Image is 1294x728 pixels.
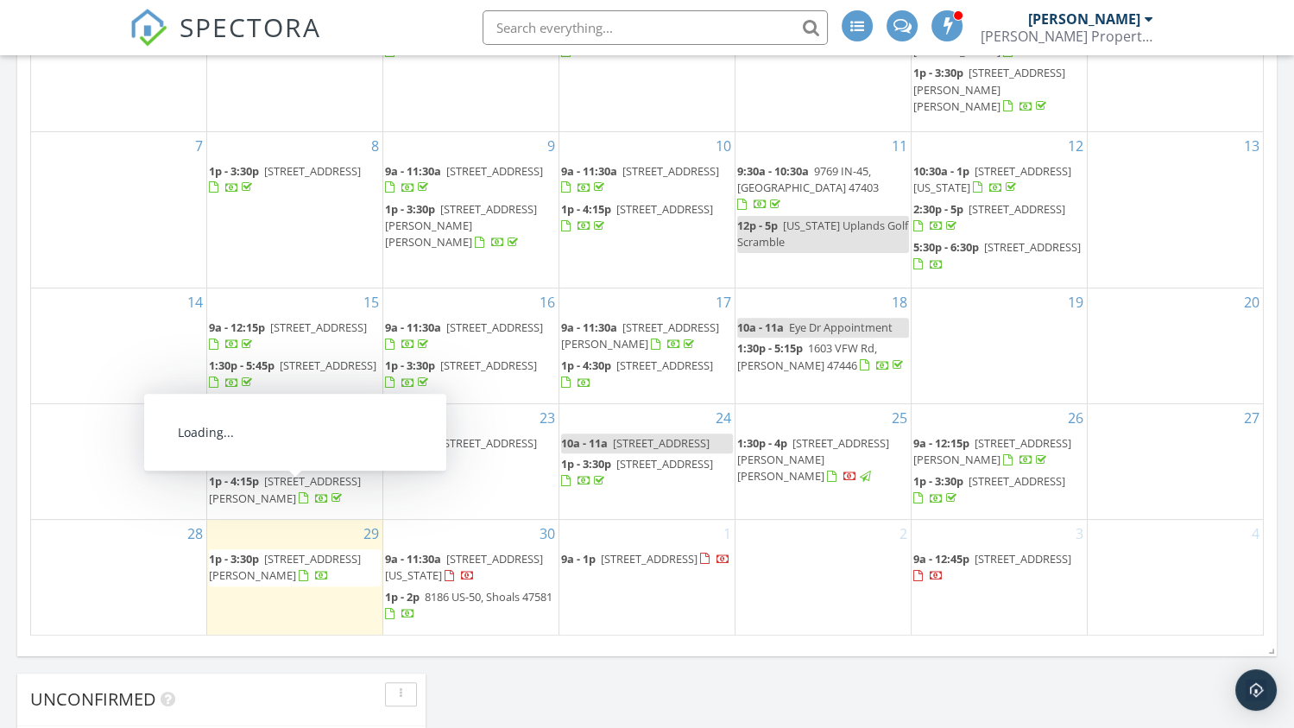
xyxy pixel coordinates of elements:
[360,520,382,548] a: Go to September 29, 2025
[913,163,969,179] span: 10:30a - 1p
[207,519,383,634] td: Go to September 29, 2025
[383,288,559,404] td: Go to September 16, 2025
[737,340,877,372] span: 1603 VFW Rd, [PERSON_NAME] 47446
[31,403,207,519] td: Go to September 21, 2025
[561,358,713,389] a: 1p - 4:30p [STREET_ADDRESS]
[209,358,275,373] span: 1:30p - 5:45p
[913,473,1065,505] a: 1p - 3:30p [STREET_ADDRESS]
[385,551,441,567] span: 9a - 11:30a
[975,551,1071,567] span: [STREET_ADDRESS]
[264,163,361,179] span: [STREET_ADDRESS]
[913,435,969,451] span: 9a - 12:15p
[735,519,911,634] td: Go to October 2, 2025
[385,356,557,393] a: 1p - 3:30p [STREET_ADDRESS]
[544,132,559,160] a: Go to September 9, 2025
[129,23,321,60] a: SPECTORA
[30,687,156,711] span: Unconfirmed
[913,163,1071,195] span: [STREET_ADDRESS][US_STATE]
[1064,288,1087,316] a: Go to September 19, 2025
[737,218,908,250] span: [US_STATE] Uplands Golf Scramble
[446,163,543,179] span: [STREET_ADDRESS]
[385,358,435,373] span: 1p - 3:30p
[385,318,557,355] a: 9a - 11:30a [STREET_ADDRESS]
[561,199,733,237] a: 1p - 4:15p [STREET_ADDRESS]
[31,519,207,634] td: Go to September 28, 2025
[911,403,1087,519] td: Go to September 26, 2025
[737,320,784,335] span: 10a - 11a
[385,163,441,179] span: 9a - 11:30a
[385,201,435,217] span: 1p - 3:30p
[561,163,719,195] a: 9a - 11:30a [STREET_ADDRESS]
[536,404,559,432] a: Go to September 23, 2025
[737,435,889,484] a: 1:30p - 4p [STREET_ADDRESS][PERSON_NAME][PERSON_NAME]
[383,131,559,288] td: Go to September 9, 2025
[911,288,1087,404] td: Go to September 19, 2025
[737,435,889,484] span: [STREET_ADDRESS][PERSON_NAME][PERSON_NAME]
[209,551,361,583] a: 1p - 3:30p [STREET_ADDRESS][PERSON_NAME]
[735,288,911,404] td: Go to September 18, 2025
[969,473,1065,489] span: [STREET_ADDRESS]
[561,551,730,567] a: 9a - 1p [STREET_ADDRESS]
[446,320,543,335] span: [STREET_ADDRESS]
[561,201,713,233] a: 1p - 4:15p [STREET_ADDRESS]
[1064,132,1087,160] a: Go to September 12, 2025
[913,65,1065,113] span: [STREET_ADDRESS][PERSON_NAME][PERSON_NAME]
[712,288,735,316] a: Go to September 17, 2025
[209,161,381,199] a: 1p - 3:30p [STREET_ADDRESS]
[616,358,713,373] span: [STREET_ADDRESS]
[440,358,537,373] span: [STREET_ADDRESS]
[601,551,697,567] span: [STREET_ADDRESS]
[911,131,1087,288] td: Go to September 12, 2025
[1240,288,1263,316] a: Go to September 20, 2025
[1235,669,1277,711] div: Open Intercom Messenger
[737,434,909,488] a: 1:30p - 4p [STREET_ADDRESS][PERSON_NAME][PERSON_NAME]
[385,435,435,451] span: 1p - 3:30p
[209,163,259,179] span: 1p - 3:30p
[981,28,1153,45] div: Bailey Property Inspections
[209,551,259,567] span: 1p - 3:30p
[561,320,719,351] span: [STREET_ADDRESS][PERSON_NAME]
[969,201,1065,217] span: [STREET_ADDRESS]
[737,163,879,195] span: 9769 IN-45, [GEOGRAPHIC_DATA] 47403
[209,356,381,393] a: 1:30p - 5:45p [STREET_ADDRESS]
[209,551,361,583] span: [STREET_ADDRESS][PERSON_NAME]
[207,131,383,288] td: Go to September 8, 2025
[209,472,381,509] a: 1p - 4:15p [STREET_ADDRESS][PERSON_NAME]
[209,435,367,467] a: 9a - 12:30p [STREET_ADDRESS][PERSON_NAME]
[737,339,909,376] a: 1:30p - 5:15p 1603 VFW Rd, [PERSON_NAME] 47446
[896,520,911,548] a: Go to October 2, 2025
[913,201,963,217] span: 2:30p - 5p
[911,519,1087,634] td: Go to October 3, 2025
[209,473,361,505] a: 1p - 4:15p [STREET_ADDRESS][PERSON_NAME]
[368,132,382,160] a: Go to September 8, 2025
[385,201,537,250] span: [STREET_ADDRESS][PERSON_NAME][PERSON_NAME]
[425,589,552,605] span: 8186 US-50, Shoals 47581
[383,519,559,634] td: Go to September 30, 2025
[209,435,367,467] span: [STREET_ADDRESS][PERSON_NAME]
[737,163,809,179] span: 9:30a - 10:30a
[1087,403,1263,519] td: Go to September 27, 2025
[789,320,893,335] span: Eye Dr Appointment
[559,131,735,288] td: Go to September 10, 2025
[561,201,611,217] span: 1p - 4:15p
[1087,519,1263,634] td: Go to October 4, 2025
[385,551,543,583] a: 9a - 11:30a [STREET_ADDRESS][US_STATE]
[1072,520,1087,548] a: Go to October 3, 2025
[561,320,719,351] a: 9a - 11:30a [STREET_ADDRESS][PERSON_NAME]
[209,358,376,389] a: 1:30p - 5:45p [STREET_ADDRESS]
[209,473,361,505] span: [STREET_ADDRESS][PERSON_NAME]
[180,9,321,45] span: SPECTORA
[913,163,1071,195] a: 10:30a - 1p [STREET_ADDRESS][US_STATE]
[385,358,537,389] a: 1p - 3:30p [STREET_ADDRESS]
[209,473,259,489] span: 1p - 4:15p
[385,199,557,254] a: 1p - 3:30p [STREET_ADDRESS][PERSON_NAME][PERSON_NAME]
[888,132,911,160] a: Go to September 11, 2025
[440,435,537,451] span: [STREET_ADDRESS]
[913,473,963,489] span: 1p - 3:30p
[1064,404,1087,432] a: Go to September 26, 2025
[913,549,1085,586] a: 9a - 12:45p [STREET_ADDRESS]
[385,435,537,467] a: 1p - 3:30p [STREET_ADDRESS]
[31,288,207,404] td: Go to September 14, 2025
[613,435,710,451] span: [STREET_ADDRESS]
[561,456,713,488] a: 1p - 3:30p [STREET_ADDRESS]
